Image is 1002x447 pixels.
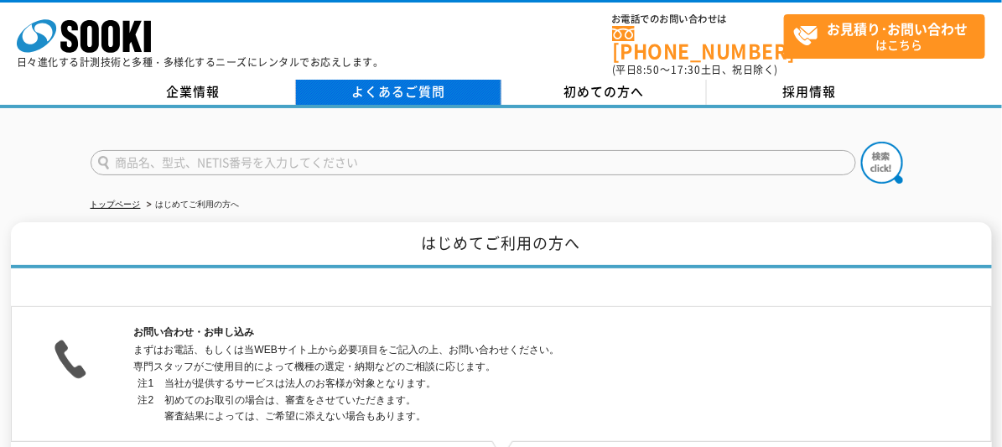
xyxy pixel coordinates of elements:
a: 採用情報 [707,80,912,105]
li: はじめてご利用の方へ [143,196,240,214]
dd: 初めてのお取引の場合は、審査をさせていただきます。 審査結果によっては、ご希望に添えない場合もあります。 [164,392,869,425]
span: お電話でのお問い合わせは [612,14,784,24]
img: btn_search.png [861,142,903,184]
span: 8:50 [637,62,661,77]
img: お問い合わせ・お申し込み [23,324,127,388]
a: [PHONE_NUMBER] [612,26,784,60]
p: まずはお電話、もしくは当WEBサイト上から必要項目をご記入の上、お問い合わせください。 専門スタッフがご使用目的によって機種の選定・納期などのご相談に応じます。 [134,341,869,377]
a: トップページ [91,200,141,209]
span: 17:30 [671,62,701,77]
a: 初めての方へ [501,80,707,105]
input: 商品名、型式、NETIS番号を入力してください [91,150,856,175]
dt: 注2 [138,392,154,408]
h2: お問い合わせ・お申し込み [134,324,869,341]
a: よくあるご質問 [296,80,501,105]
a: お見積り･お問い合わせはこちら [784,14,985,59]
p: 日々進化する計測技術と多種・多様化するニーズにレンタルでお応えします。 [17,57,384,67]
dd: 当社が提供するサービスは法人のお客様が対象となります。 [164,376,869,392]
h1: はじめてご利用の方へ [11,222,992,268]
span: はこちら [793,15,984,57]
a: 企業情報 [91,80,296,105]
span: 初めての方へ [563,82,644,101]
dt: 注1 [138,376,154,392]
span: (平日 ～ 土日、祝日除く) [612,62,778,77]
strong: お見積り･お問い合わせ [828,18,968,39]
